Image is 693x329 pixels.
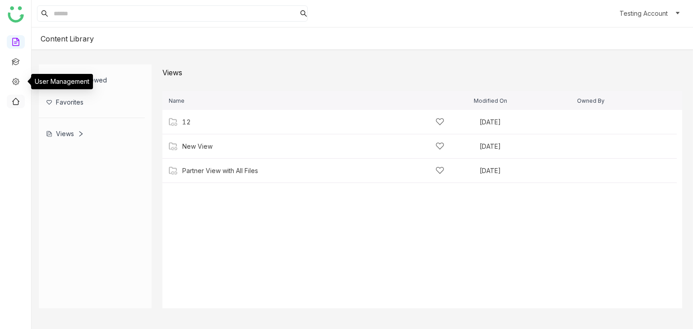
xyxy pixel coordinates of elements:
[41,34,107,43] div: Content Library
[182,119,191,126] a: 12
[480,143,573,150] div: [DATE]
[39,69,145,91] div: Recently Viewed
[182,143,213,150] a: New View
[169,166,178,175] img: View
[474,98,507,104] span: Modified On
[603,6,682,21] button: account_circleTesting Account
[182,167,258,174] a: Partner View with All Files
[164,98,185,104] span: Name
[577,98,605,104] span: Owned By
[605,8,616,19] i: account_circle
[8,6,24,23] img: logo
[46,130,84,137] div: Views
[169,118,178,127] img: View
[619,9,668,18] span: Testing Account
[39,91,145,113] div: Favorites
[162,68,182,77] div: Views
[169,142,178,151] img: View
[480,168,573,174] div: [DATE]
[480,119,573,125] div: [DATE]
